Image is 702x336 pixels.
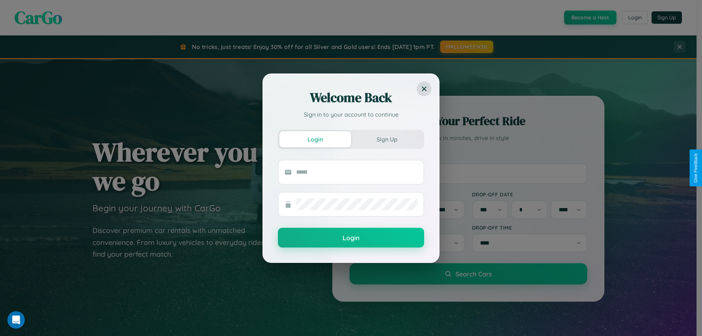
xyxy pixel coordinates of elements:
[278,110,424,119] p: Sign in to your account to continue
[278,228,424,248] button: Login
[7,311,25,329] iframe: Intercom live chat
[278,89,424,106] h2: Welcome Back
[279,131,351,147] button: Login
[351,131,423,147] button: Sign Up
[693,153,698,183] div: Give Feedback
